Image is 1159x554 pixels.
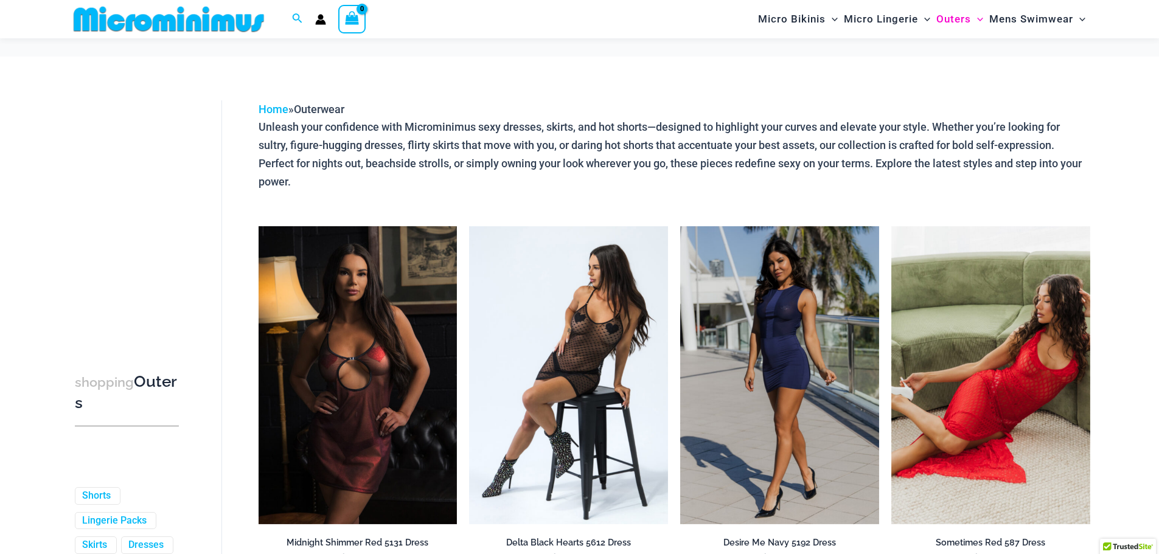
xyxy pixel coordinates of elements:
[891,226,1090,524] img: Sometimes Red 587 Dress 10
[69,5,269,33] img: MM SHOP LOGO FLAT
[1073,4,1085,35] span: Menu Toggle
[891,537,1090,549] h2: Sometimes Red 587 Dress
[82,539,107,552] a: Skirts
[292,12,303,27] a: Search icon link
[469,537,668,553] a: Delta Black Hearts 5612 Dress
[469,537,668,549] h2: Delta Black Hearts 5612 Dress
[758,4,826,35] span: Micro Bikinis
[259,103,288,116] a: Home
[75,375,134,390] span: shopping
[259,118,1090,190] p: Unleash your confidence with Microminimus sexy dresses, skirts, and hot shorts—designed to highli...
[936,4,971,35] span: Outers
[315,14,326,25] a: Account icon link
[918,4,930,35] span: Menu Toggle
[753,2,1091,36] nav: Site Navigation
[82,514,147,527] a: Lingerie Packs
[338,5,366,33] a: View Shopping Cart, empty
[841,4,933,35] a: Micro LingerieMenu ToggleMenu Toggle
[826,4,838,35] span: Menu Toggle
[259,226,458,524] img: Midnight Shimmer Red 5131 Dress 03v3
[259,537,458,553] a: Midnight Shimmer Red 5131 Dress
[680,226,879,524] a: Desire Me Navy 5192 Dress 11Desire Me Navy 5192 Dress 09Desire Me Navy 5192 Dress 09
[680,537,879,549] h2: Desire Me Navy 5192 Dress
[75,91,184,334] iframe: TrustedSite Certified
[971,4,983,35] span: Menu Toggle
[75,372,179,414] h3: Outers
[755,4,841,35] a: Micro BikinisMenu ToggleMenu Toggle
[933,4,986,35] a: OutersMenu ToggleMenu Toggle
[469,226,668,524] img: Delta Black Hearts 5612 Dress 05
[128,539,164,552] a: Dresses
[680,537,879,553] a: Desire Me Navy 5192 Dress
[82,490,111,502] a: Shorts
[294,103,344,116] span: Outerwear
[891,537,1090,553] a: Sometimes Red 587 Dress
[844,4,918,35] span: Micro Lingerie
[986,4,1088,35] a: Mens SwimwearMenu ToggleMenu Toggle
[259,103,344,116] span: »
[259,537,458,549] h2: Midnight Shimmer Red 5131 Dress
[259,226,458,524] a: Midnight Shimmer Red 5131 Dress 03v3Midnight Shimmer Red 5131 Dress 05Midnight Shimmer Red 5131 D...
[891,226,1090,524] a: Sometimes Red 587 Dress 10Sometimes Red 587 Dress 09Sometimes Red 587 Dress 09
[469,226,668,524] a: Delta Black Hearts 5612 Dress 05Delta Black Hearts 5612 Dress 04Delta Black Hearts 5612 Dress 04
[680,226,879,524] img: Desire Me Navy 5192 Dress 11
[989,4,1073,35] span: Mens Swimwear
